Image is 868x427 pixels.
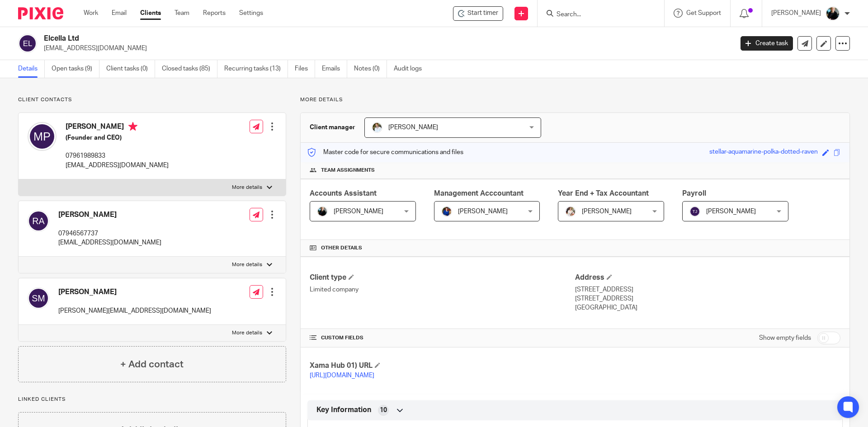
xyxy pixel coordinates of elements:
img: svg%3E [28,287,49,309]
i: Primary [128,122,137,131]
h4: [PERSON_NAME] [58,210,161,220]
span: Other details [321,244,362,252]
span: 10 [380,406,387,415]
span: Start timer [467,9,498,18]
a: Clients [140,9,161,18]
img: nicky-partington.jpg [826,6,840,21]
input: Search [556,11,637,19]
p: More details [232,184,262,191]
a: Emails [322,60,347,78]
p: Master code for secure communications and files [307,148,463,157]
span: [PERSON_NAME] [388,124,438,131]
h5: (Founder and CEO) [66,133,169,142]
img: svg%3E [18,34,37,53]
a: Reports [203,9,226,18]
span: Management Acccountant [434,190,524,197]
label: Show empty fields [759,333,811,343]
a: Team [175,9,189,18]
p: Linked clients [18,396,286,403]
a: Create task [741,36,793,51]
a: Email [112,9,127,18]
a: Recurring tasks (13) [224,60,288,78]
p: Client contacts [18,96,286,103]
a: Files [295,60,315,78]
span: [PERSON_NAME] [334,208,383,215]
p: [STREET_ADDRESS] [575,294,840,303]
p: [GEOGRAPHIC_DATA] [575,303,840,312]
img: svg%3E [689,206,700,217]
img: svg%3E [28,210,49,232]
img: nicky-partington.jpg [317,206,328,217]
p: [EMAIL_ADDRESS][DOMAIN_NAME] [66,161,169,170]
a: [URL][DOMAIN_NAME] [310,372,374,379]
span: [PERSON_NAME] [582,208,632,215]
div: stellar-aquamarine-polka-dotted-raven [709,147,818,158]
a: Client tasks (0) [106,60,155,78]
a: Notes (0) [354,60,387,78]
img: Kayleigh%20Henson.jpeg [565,206,576,217]
h4: [PERSON_NAME] [66,122,169,133]
p: More details [232,329,262,337]
a: Closed tasks (85) [162,60,217,78]
p: [EMAIL_ADDRESS][DOMAIN_NAME] [44,44,727,53]
img: svg%3E [28,122,57,151]
p: 07946567737 [58,229,161,238]
img: sarah-royle.jpg [372,122,382,133]
span: Payroll [682,190,706,197]
span: Year End + Tax Accountant [558,190,649,197]
p: 07961989833 [66,151,169,160]
a: Details [18,60,45,78]
span: [PERSON_NAME] [706,208,756,215]
a: Open tasks (9) [52,60,99,78]
span: Key Information [316,405,371,415]
h2: Elcella Ltd [44,34,590,43]
p: Limited company [310,285,575,294]
h3: Client manager [310,123,355,132]
h4: Xama Hub 01) URL [310,361,575,371]
p: [STREET_ADDRESS] [575,285,840,294]
p: [PERSON_NAME] [771,9,821,18]
a: Work [84,9,98,18]
div: Elcella Ltd [453,6,503,21]
img: Nicole.jpeg [441,206,452,217]
h4: Client type [310,273,575,282]
p: More details [300,96,850,103]
h4: [PERSON_NAME] [58,287,211,297]
p: More details [232,261,262,268]
p: [EMAIL_ADDRESS][DOMAIN_NAME] [58,238,161,247]
img: Pixie [18,7,63,19]
span: [PERSON_NAME] [458,208,508,215]
h4: + Add contact [120,357,184,371]
span: Get Support [686,10,721,16]
h4: CUSTOM FIELDS [310,334,575,342]
p: [PERSON_NAME][EMAIL_ADDRESS][DOMAIN_NAME] [58,306,211,315]
span: Accounts Assistant [310,190,377,197]
a: Audit logs [394,60,429,78]
span: Team assignments [321,167,375,174]
h4: Address [575,273,840,282]
a: Settings [239,9,263,18]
